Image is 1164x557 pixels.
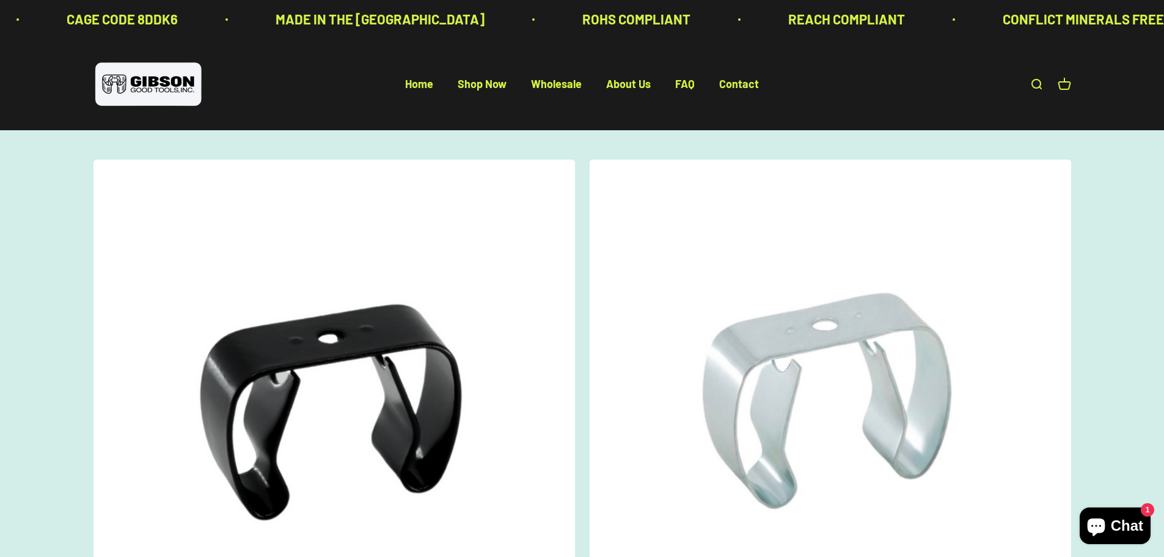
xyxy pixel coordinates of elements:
[60,9,171,30] p: CAGE CODE 8DDK6
[1076,507,1154,547] inbox-online-store-chat: Shopify online store chat
[531,78,582,91] a: Wholesale
[405,78,433,91] a: Home
[996,9,1157,30] p: CONFLICT MINERALS FREE
[269,9,478,30] p: MADE IN THE [GEOGRAPHIC_DATA]
[719,78,759,91] a: Contact
[675,78,695,91] a: FAQ
[576,9,684,30] p: ROHS COMPLIANT
[606,78,651,91] a: About Us
[458,78,507,91] a: Shop Now
[781,9,898,30] p: REACH COMPLIANT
